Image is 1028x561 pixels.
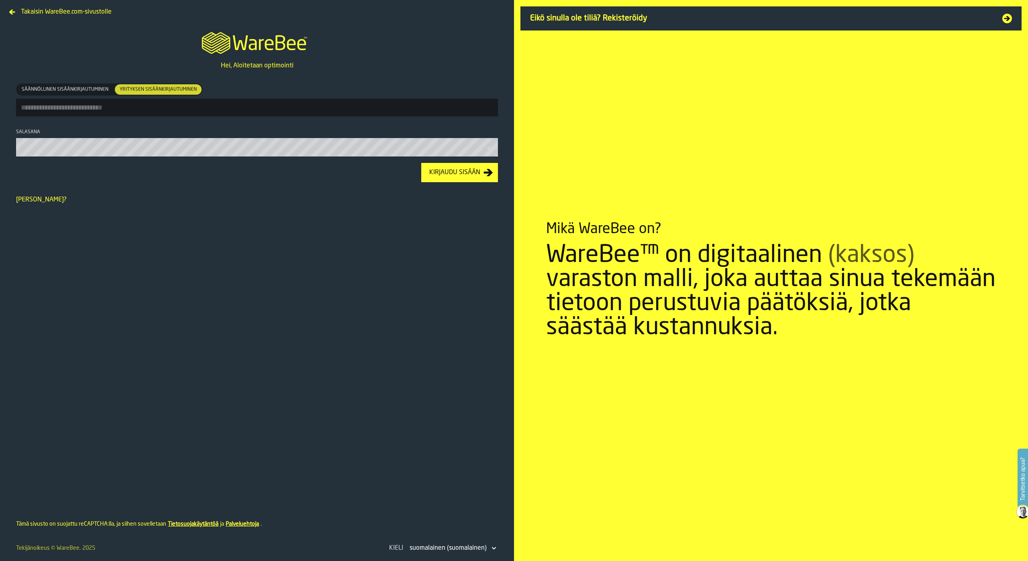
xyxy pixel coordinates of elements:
span: (kaksos) [828,244,914,268]
div: thumb [115,84,202,95]
label: button-switch-multi-Yrityksen sisäänkirjautuminen [114,83,202,96]
p: Hei, Aloitetaan optimointi [221,61,294,71]
div: Kieli [388,543,405,553]
button: button-toolbar-Salasana [487,144,496,152]
button: button-Kirjaudu sisään [421,163,498,182]
a: Takaisin WareBee.com-sivustolle [6,6,115,13]
a: Tietosuojakäytäntöä [168,521,218,527]
span: Eikö sinulla ole tiliä? Rekisteröidy [530,13,993,24]
div: WareBee™ on digitaalinen varaston malli, joka auttaa sinua tekemään tietoon perustuvia päätöksiä,... [546,244,996,340]
label: button-toolbar-[object Object] [16,83,498,116]
label: button-toolbar-Salasana [16,129,498,157]
a: WareBee. [57,545,81,551]
div: Mikä WareBee on? [546,221,661,237]
span: Säännöllinen sisäänkirjautuminen [18,86,112,93]
div: DropdownMenuValue-fi-FI [410,543,487,553]
div: thumb [17,84,113,95]
span: Yrityksen sisäänkirjautuminen [116,86,200,93]
input: button-toolbar-[object Object] [16,99,498,116]
a: Palveluehtoja [226,521,259,527]
label: button-switch-multi-Säännöllinen sisäänkirjautuminen [16,83,114,96]
a: Eikö sinulla ole tiliä? Rekisteröidy [520,6,1022,30]
span: Takaisin WareBee.com-sivustolle [21,7,112,17]
div: Salasana [16,129,498,135]
span: 2025 [82,545,95,551]
a: [PERSON_NAME]? [16,197,67,203]
input: button-toolbar-Salasana [16,138,498,157]
label: Tarvitsetko apua? [1018,449,1027,509]
a: logo-header [194,22,319,61]
div: Kirjaudu sisään [426,168,483,177]
div: KieliDropdownMenuValue-fi-FI [388,542,498,555]
span: Tekijänoikeus © [16,545,55,551]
